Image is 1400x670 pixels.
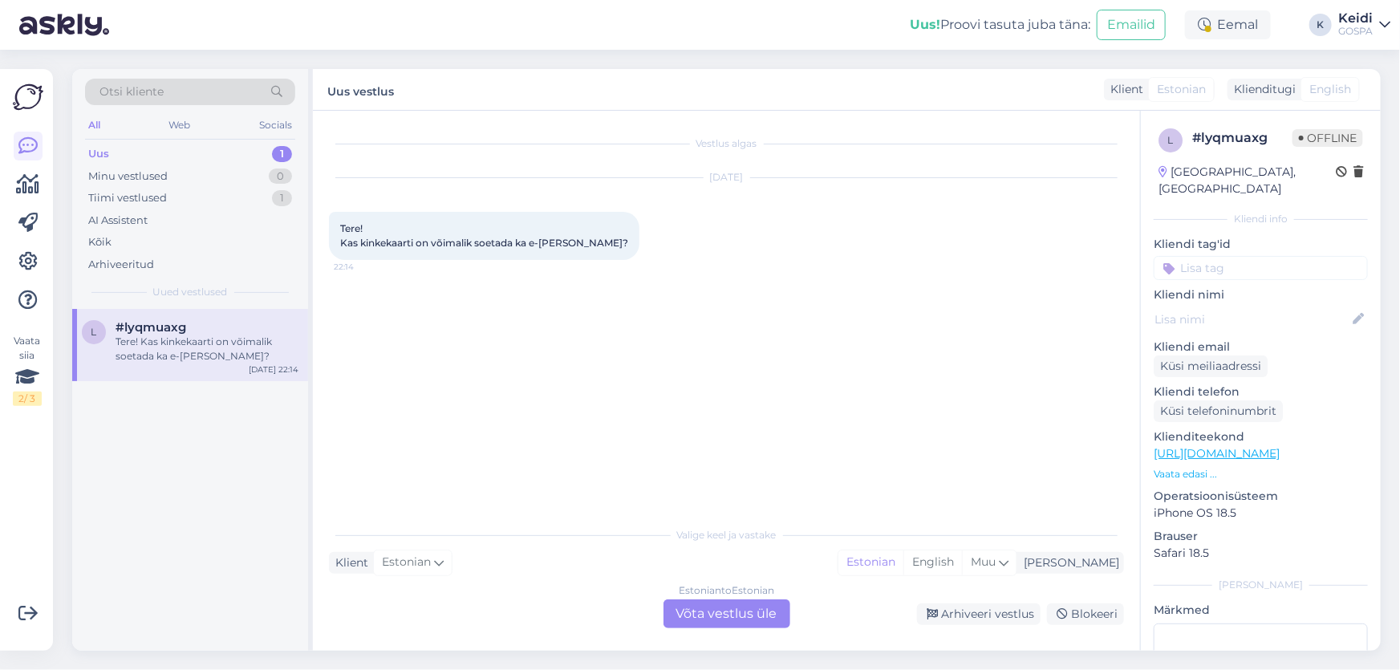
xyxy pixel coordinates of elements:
div: 0 [269,169,292,185]
div: Klient [329,554,368,571]
div: [PERSON_NAME] [1017,554,1119,571]
div: K [1309,14,1332,36]
div: 2 / 3 [13,392,42,406]
div: Kliendi info [1154,212,1368,226]
div: # lyqmuaxg [1192,128,1292,148]
div: [GEOGRAPHIC_DATA], [GEOGRAPHIC_DATA] [1159,164,1336,197]
p: Kliendi tag'id [1154,236,1368,253]
div: Arhiveeritud [88,257,154,273]
div: Minu vestlused [88,169,168,185]
span: Offline [1292,129,1363,147]
div: Tiimi vestlused [88,190,167,206]
a: [URL][DOMAIN_NAME] [1154,446,1280,461]
span: l [1168,134,1174,146]
div: 1 [272,190,292,206]
input: Lisa tag [1154,256,1368,280]
div: Uus [88,146,109,162]
div: Blokeeri [1047,603,1124,625]
span: Estonian [382,554,431,571]
p: Klienditeekond [1154,428,1368,445]
button: Emailid [1097,10,1166,40]
p: Vaata edasi ... [1154,467,1368,481]
span: English [1309,81,1351,98]
div: Proovi tasuta juba täna: [910,15,1090,35]
p: Kliendi telefon [1154,384,1368,400]
div: Vaata siia [13,334,42,406]
p: Kliendi nimi [1154,286,1368,303]
span: Tere! Kas kinkekaarti on võimalik soetada ka e-[PERSON_NAME]? [340,222,628,249]
div: Web [166,115,194,136]
div: Estonian to Estonian [679,583,774,598]
div: Küsi meiliaadressi [1154,355,1268,377]
div: English [903,550,962,575]
div: Socials [256,115,295,136]
b: Uus! [910,17,940,32]
div: Klienditugi [1228,81,1296,98]
div: Kõik [88,234,112,250]
div: All [85,115,103,136]
span: Muu [971,554,996,569]
div: Vestlus algas [329,136,1124,151]
div: Tere! Kas kinkekaarti on võimalik soetada ka e-[PERSON_NAME]? [116,335,298,363]
span: l [91,326,97,338]
input: Lisa nimi [1154,311,1349,328]
div: Eemal [1185,10,1271,39]
p: Brauser [1154,528,1368,545]
div: Klient [1104,81,1143,98]
label: Uus vestlus [327,79,394,100]
div: Küsi telefoninumbrit [1154,400,1283,422]
span: #lyqmuaxg [116,320,186,335]
div: Võta vestlus üle [663,599,790,628]
div: [DATE] 22:14 [249,363,298,376]
p: Märkmed [1154,602,1368,619]
div: 1 [272,146,292,162]
a: KeidiGOSPA [1338,12,1390,38]
img: Askly Logo [13,82,43,112]
span: 22:14 [334,261,394,273]
div: Estonian [838,550,903,575]
span: Otsi kliente [99,83,164,100]
div: Keidi [1338,12,1373,25]
span: Uued vestlused [153,285,228,299]
span: Estonian [1157,81,1206,98]
div: [DATE] [329,170,1124,185]
p: Safari 18.5 [1154,545,1368,562]
div: GOSPA [1338,25,1373,38]
div: [PERSON_NAME] [1154,578,1368,592]
div: Arhiveeri vestlus [917,603,1041,625]
p: Kliendi email [1154,339,1368,355]
div: AI Assistent [88,213,148,229]
p: iPhone OS 18.5 [1154,505,1368,522]
p: Operatsioonisüsteem [1154,488,1368,505]
div: Valige keel ja vastake [329,528,1124,542]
